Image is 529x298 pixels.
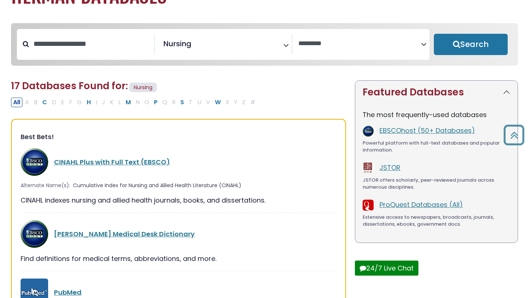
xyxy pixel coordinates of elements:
a: ProQuest Databases (All) [379,200,463,209]
span: 17 Databases Found for: [11,79,128,92]
div: CINAHL indexes nursing and allied health journals, books, and dissertations. [21,195,337,205]
button: Featured Databases [355,81,518,104]
a: EBSCOhost (50+ Databases) [379,126,475,135]
span: Nursing [129,83,157,92]
nav: Search filters [11,23,518,66]
button: Filter Results P [152,98,160,107]
button: Filter Results S [178,98,186,107]
div: Find definitions for medical terms, abbreviations, and more. [21,254,337,264]
a: Back to Top [501,128,527,142]
button: Filter Results H [84,98,93,107]
div: Powerful platform with full-text databases and popular information. [363,139,510,154]
a: JSTOR [379,163,400,172]
span: Nursing [163,38,191,49]
button: All [11,98,22,107]
div: JSTOR offers scholarly, peer-reviewed journals across numerous disciplines. [363,177,510,191]
a: [PERSON_NAME] Medical Desk Dictionary [54,229,195,239]
span: Cumulative Index for Nursing and Allied Health Literature (CINAHL) [73,182,241,189]
button: Filter Results W [213,98,223,107]
span: Alternate Name(s): [21,182,70,189]
div: Extensive access to newspapers, broadcasts, journals, dissertations, ebooks, government docs. [363,214,510,228]
h3: Best Bets! [21,133,337,141]
textarea: Search [193,42,198,50]
button: Filter Results M [123,98,133,107]
a: CINAHL Plus with Full Text (EBSCO) [54,157,170,167]
p: The most frequently-used databases [363,110,510,120]
div: Alpha-list to filter by first letter of database name [11,97,258,106]
button: Filter Results C [40,98,49,107]
li: Nursing [161,38,191,49]
button: 24/7 Live Chat [355,261,418,276]
textarea: Search [298,40,421,48]
a: PubMed [54,288,82,297]
button: Submit for Search Results [434,34,508,55]
input: Search database by title or keyword [29,38,154,50]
